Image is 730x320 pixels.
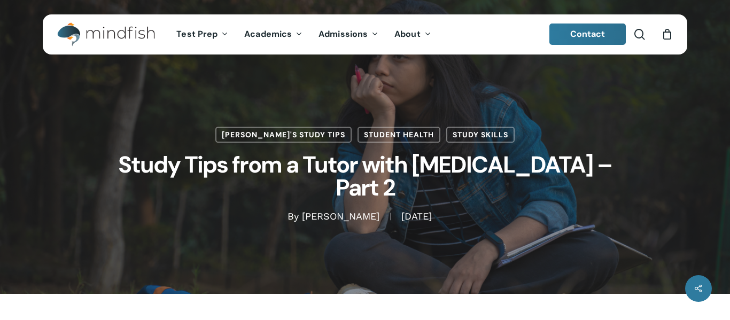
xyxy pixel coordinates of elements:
[310,30,386,39] a: Admissions
[244,28,292,40] span: Academics
[446,127,515,143] a: Study Skills
[43,14,687,54] header: Main Menu
[661,28,673,40] a: Cart
[386,30,439,39] a: About
[236,30,310,39] a: Academics
[319,28,368,40] span: Admissions
[168,30,236,39] a: Test Prep
[168,14,439,54] nav: Main Menu
[358,127,440,143] a: Student Health
[288,213,299,221] span: By
[394,28,421,40] span: About
[176,28,218,40] span: Test Prep
[549,24,626,45] a: Contact
[302,211,379,222] a: [PERSON_NAME]
[98,143,632,210] h1: Study Tips from a Tutor with [MEDICAL_DATA] – Part 2
[570,28,605,40] span: Contact
[215,127,352,143] a: [PERSON_NAME]'s Study Tips
[390,213,442,221] span: [DATE]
